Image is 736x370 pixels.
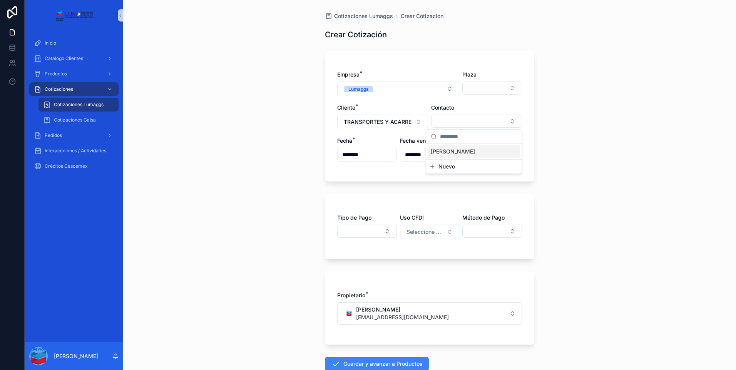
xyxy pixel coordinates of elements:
[462,71,477,78] span: Plaza
[426,144,522,159] div: Sugerencias
[29,82,119,96] a: Cotizaciones
[438,163,455,170] span: Nuevo
[38,113,119,127] a: Cotizaciones Galsa
[325,12,393,20] a: Cotizaciones Lumaggs
[337,104,355,111] span: Cliente
[344,118,412,126] span: TRANSPORTES Y ACARREOS [PERSON_NAME]
[356,306,449,313] span: [PERSON_NAME]
[325,29,387,40] h1: Crear Cotización
[54,352,98,360] p: [PERSON_NAME]
[38,98,119,112] a: Cotizaciones Lumaggs
[45,132,62,138] span: Pedidos
[337,137,352,144] span: Fecha
[45,163,88,169] span: Créditos Cescemex
[337,225,397,238] button: Seleccionar botón
[348,86,368,92] div: Lumaggs
[400,225,460,239] button: Seleccionar botón
[54,102,104,108] span: Cotizaciones Lumaggs
[401,12,443,20] a: Crear Cotización
[343,360,423,368] font: Guardar y avanzar a Productos
[45,148,106,154] span: Interaccciones / Actividades
[29,128,119,142] a: Pedidos
[29,159,119,173] a: Créditos Cescemex
[337,302,522,325] button: Seleccionar botón
[45,86,73,92] span: Cotizaciones
[406,228,444,236] span: Seleccione un CFDI de Uso
[29,36,119,50] a: Inicio
[429,163,519,170] button: Nuevo
[334,12,393,20] span: Cotizaciones Lumaggs
[431,104,454,111] span: Contacto
[337,214,371,221] span: Tipo de Pago
[54,9,93,22] img: App logo
[29,144,119,158] a: Interaccciones / Actividades
[337,71,360,78] span: Empresa
[25,31,123,183] div: Contenido desplazable
[45,71,67,77] span: Productos
[337,292,365,298] span: Propietario
[45,55,83,62] span: Catalogo Clientes
[462,82,522,95] button: Seleccionar botón
[400,137,448,144] span: Fecha vencimiento
[356,313,449,321] span: [EMAIL_ADDRESS][DOMAIN_NAME]
[337,115,428,129] button: Seleccionar botón
[462,214,505,221] span: Método de Pago
[431,115,522,128] button: Seleccionar botón
[29,52,119,65] a: Catalogo Clientes
[54,117,96,123] span: Cotizaciones Galsa
[29,67,119,81] a: Productos
[462,225,522,238] button: Seleccionar botón
[400,214,424,221] span: Uso CFDI
[45,40,56,46] span: Inicio
[431,148,475,155] span: [PERSON_NAME]
[337,82,459,96] button: Seleccionar botón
